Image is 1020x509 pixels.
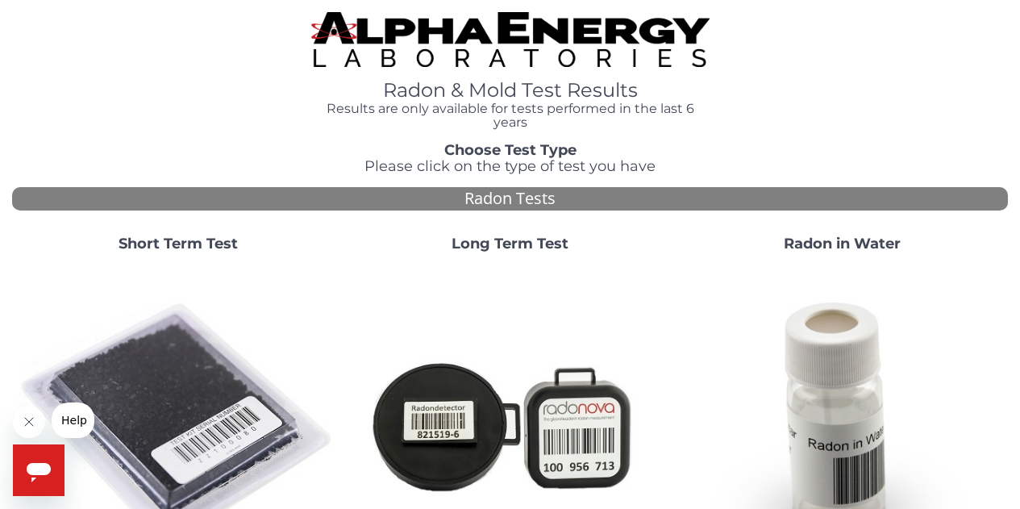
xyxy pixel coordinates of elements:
[12,187,1008,211] div: Radon Tests
[784,235,901,252] strong: Radon in Water
[311,12,710,67] img: TightCrop.jpg
[444,141,577,159] strong: Choose Test Type
[13,444,65,496] iframe: Button to launch messaging window
[119,235,238,252] strong: Short Term Test
[364,157,656,175] span: Please click on the type of test you have
[311,80,710,101] h1: Radon & Mold Test Results
[13,406,45,438] iframe: Close message
[52,403,94,438] iframe: Message from company
[311,102,710,130] h4: Results are only available for tests performed in the last 6 years
[452,235,568,252] strong: Long Term Test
